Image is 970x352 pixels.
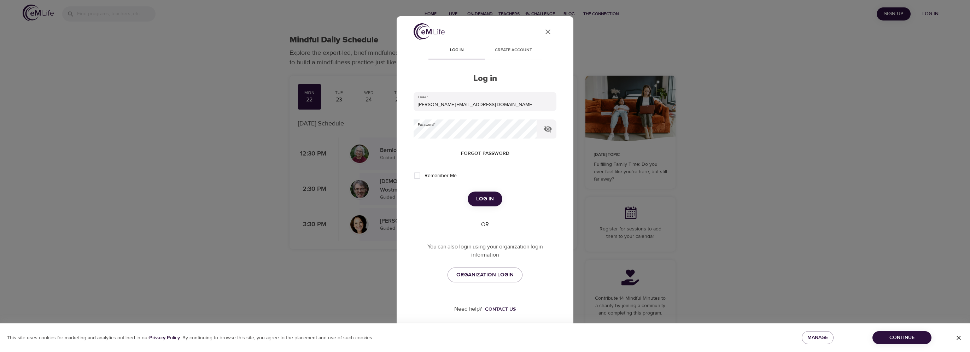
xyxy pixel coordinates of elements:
button: close [539,23,556,40]
p: You can also login using your organization login information [414,243,556,259]
span: Log in [433,47,481,54]
div: disabled tabs example [414,42,556,59]
button: Log in [468,192,502,206]
span: Remember Me [425,172,457,180]
span: Log in [476,194,494,204]
img: logo [414,23,445,40]
p: Need help? [454,305,482,313]
span: Create account [489,47,537,54]
span: Forgot password [461,149,509,158]
h2: Log in [414,74,556,84]
div: OR [478,221,492,229]
span: ORGANIZATION LOGIN [456,270,514,280]
b: Privacy Policy [149,335,180,341]
button: Forgot password [458,147,512,160]
a: Contact us [482,306,516,313]
span: Continue [878,333,926,342]
div: Contact us [485,306,516,313]
a: ORGANIZATION LOGIN [448,268,522,282]
span: Manage [807,333,828,342]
